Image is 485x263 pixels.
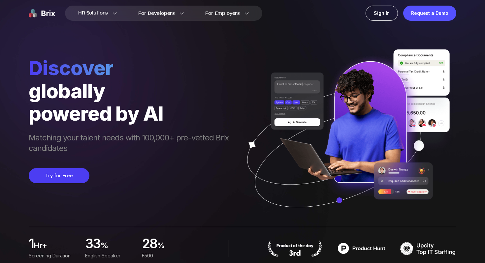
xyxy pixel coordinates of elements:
span: Matching your talent needs with 100,000+ pre-vetted Brix candidates [29,132,235,155]
img: ai generate [235,49,456,227]
span: For Employers [205,10,240,17]
div: F500 [142,252,190,259]
span: HR Solutions [78,8,108,18]
img: product hunt badge [334,240,390,257]
div: English Speaker [85,252,134,259]
button: Try for Free [29,168,89,183]
span: 33 [85,238,101,251]
div: Screening duration [29,252,77,259]
span: For Developers [138,10,175,17]
img: TOP IT STAFFING [400,240,456,257]
span: 28 [142,238,157,251]
span: 1 [29,238,34,251]
img: product hunt badge [267,240,323,257]
div: powered by AI [29,102,235,125]
a: Request a Demo [403,6,456,21]
span: % [157,240,190,253]
div: globally [29,80,235,102]
a: Sign In [366,6,398,21]
span: % [101,240,134,253]
span: hr+ [34,240,77,253]
span: Discover [29,56,235,80]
